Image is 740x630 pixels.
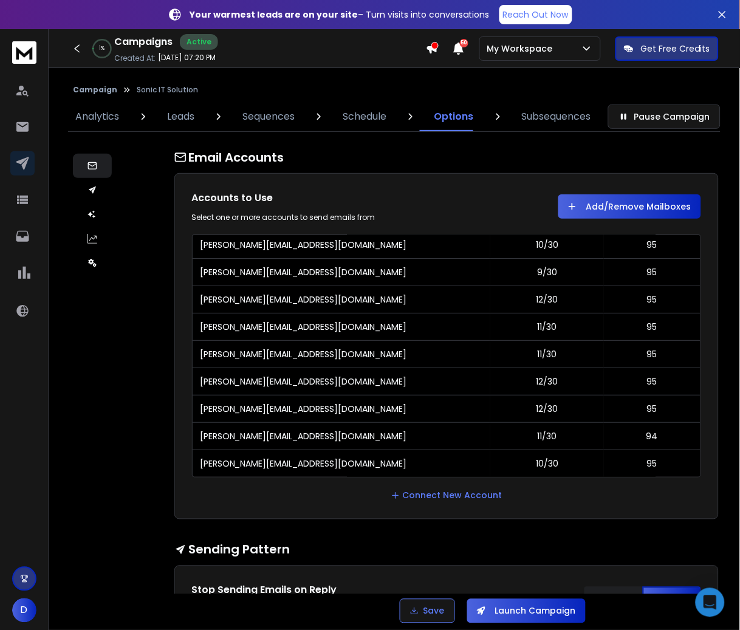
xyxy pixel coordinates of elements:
[499,5,572,24] a: Reach Out Now
[604,231,701,258] td: 95
[75,109,119,124] p: Analytics
[114,35,173,49] h1: Campaigns
[615,36,719,61] button: Get Free Credits
[503,9,569,21] p: Reach Out Now
[391,490,502,502] a: Connect New Account
[487,43,558,55] p: My Workspace
[200,293,407,306] p: [PERSON_NAME][EMAIL_ADDRESS][DOMAIN_NAME]
[490,340,604,368] td: 11/30
[192,191,434,205] h1: Accounts to Use
[490,258,604,286] td: 9/30
[174,541,719,558] h1: Sending Pattern
[137,85,198,95] p: Sonic IT Solution
[604,368,701,395] td: 95
[180,34,218,50] div: Active
[604,286,701,313] td: 95
[73,85,117,95] button: Campaign
[604,450,701,477] td: 95
[167,109,194,124] p: Leads
[343,109,386,124] p: Schedule
[200,375,407,388] p: [PERSON_NAME][EMAIL_ADDRESS][DOMAIN_NAME]
[604,340,701,368] td: 95
[192,583,434,598] h1: Stop Sending Emails on Reply
[696,588,725,617] div: Open Intercom Messenger
[335,102,394,131] a: Schedule
[235,102,302,131] a: Sequences
[174,149,719,166] h1: Email Accounts
[200,403,407,415] p: [PERSON_NAME][EMAIL_ADDRESS][DOMAIN_NAME]
[490,286,604,313] td: 12/30
[490,395,604,422] td: 12/30
[400,599,455,623] button: Save
[641,43,710,55] p: Get Free Credits
[608,104,721,129] button: Pause Campaign
[200,266,407,278] p: [PERSON_NAME][EMAIL_ADDRESS][DOMAIN_NAME]
[604,313,701,340] td: 95
[604,422,701,450] td: 94
[434,109,474,124] p: Options
[558,194,701,219] button: Add/Remove Mailboxes
[114,53,156,63] p: Created At:
[12,598,36,623] button: D
[190,9,358,21] strong: Your warmest leads are on your site
[100,45,105,52] p: 1 %
[490,450,604,477] td: 10/30
[12,41,36,64] img: logo
[460,39,468,47] span: 50
[522,109,591,124] p: Subsequences
[604,395,701,422] td: 95
[604,258,701,286] td: 95
[160,102,202,131] a: Leads
[200,321,407,333] p: [PERSON_NAME][EMAIL_ADDRESS][DOMAIN_NAME]
[190,9,490,21] p: – Turn visits into conversations
[643,587,701,611] button: Enable
[200,430,407,442] p: [PERSON_NAME][EMAIL_ADDRESS][DOMAIN_NAME]
[490,422,604,450] td: 11/30
[68,102,126,131] a: Analytics
[158,53,216,63] p: [DATE] 07:20 PM
[515,102,598,131] a: Subsequences
[200,239,407,251] p: [PERSON_NAME][EMAIL_ADDRESS][DOMAIN_NAME]
[584,587,643,611] button: Disable
[490,231,604,258] td: 10/30
[242,109,295,124] p: Sequences
[192,213,434,222] div: Select one or more accounts to send emails from
[427,102,481,131] a: Options
[467,599,586,623] button: Launch Campaign
[490,313,604,340] td: 11/30
[200,457,407,470] p: [PERSON_NAME][EMAIL_ADDRESS][DOMAIN_NAME]
[200,348,407,360] p: [PERSON_NAME][EMAIL_ADDRESS][DOMAIN_NAME]
[490,368,604,395] td: 12/30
